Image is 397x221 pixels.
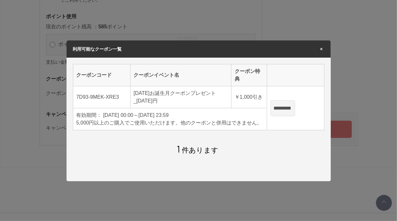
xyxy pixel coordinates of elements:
span: 利用可能なクーポン一覧 [73,46,122,52]
span: 1 [177,143,181,154]
span: ￥1,000 [235,94,252,100]
span: 件あります [177,146,219,154]
th: クーポンコード [73,64,130,86]
span: × [319,47,324,51]
span: [DATE] 00:00～[DATE] 23:59 [103,112,169,118]
td: 7D93-9MEK-XRE3 [73,86,130,108]
th: クーポン特典 [231,64,267,86]
span: 有効期間： [76,112,102,118]
div: 5,000円以上のご購入でご使用いただけます。他のクーポンと併用はできません。 [76,119,264,127]
td: [DATE]お誕生月クーポンプレゼント_[DATE]円 [130,86,231,108]
th: クーポンイベント名 [130,64,231,86]
td: 引き [231,86,267,108]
